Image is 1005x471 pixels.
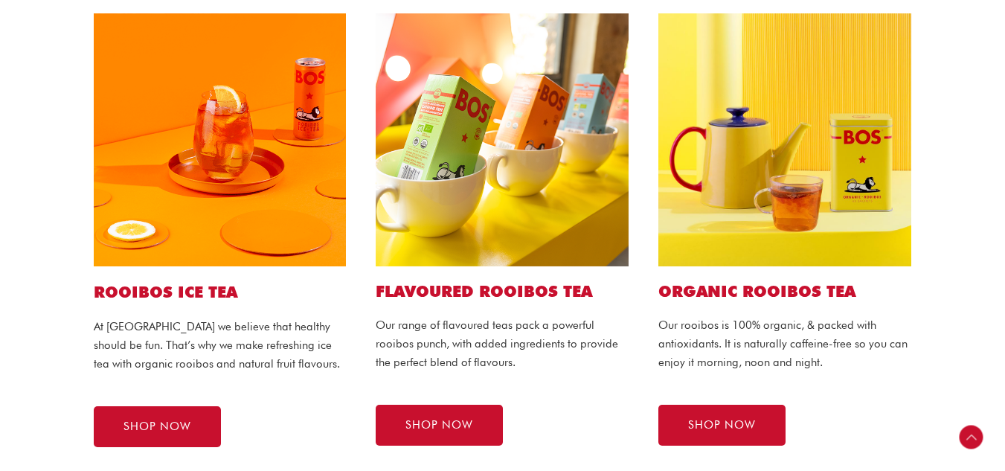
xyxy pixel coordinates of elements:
[94,281,347,303] h1: ROOIBOS ICE TEA
[405,420,473,431] span: SHOP NOW
[376,281,629,301] h2: Flavoured ROOIBOS TEA
[94,406,221,447] a: SHOP NOW
[94,318,347,373] p: At [GEOGRAPHIC_DATA] we believe that healthy should be fun. That’s why we make refreshing ice tea...
[376,405,503,446] a: SHOP NOW
[658,281,911,301] h2: Organic ROOIBOS TEA
[688,420,756,431] span: SHOP NOW
[658,316,911,371] p: Our rooibos is 100% organic, & packed with antioxidants. It is naturally caffeine-free so you can...
[376,316,629,371] p: Our range of flavoured teas pack a powerful rooibos punch, with added ingredients to provide the ...
[658,405,786,446] a: SHOP NOW
[123,421,191,432] span: SHOP NOW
